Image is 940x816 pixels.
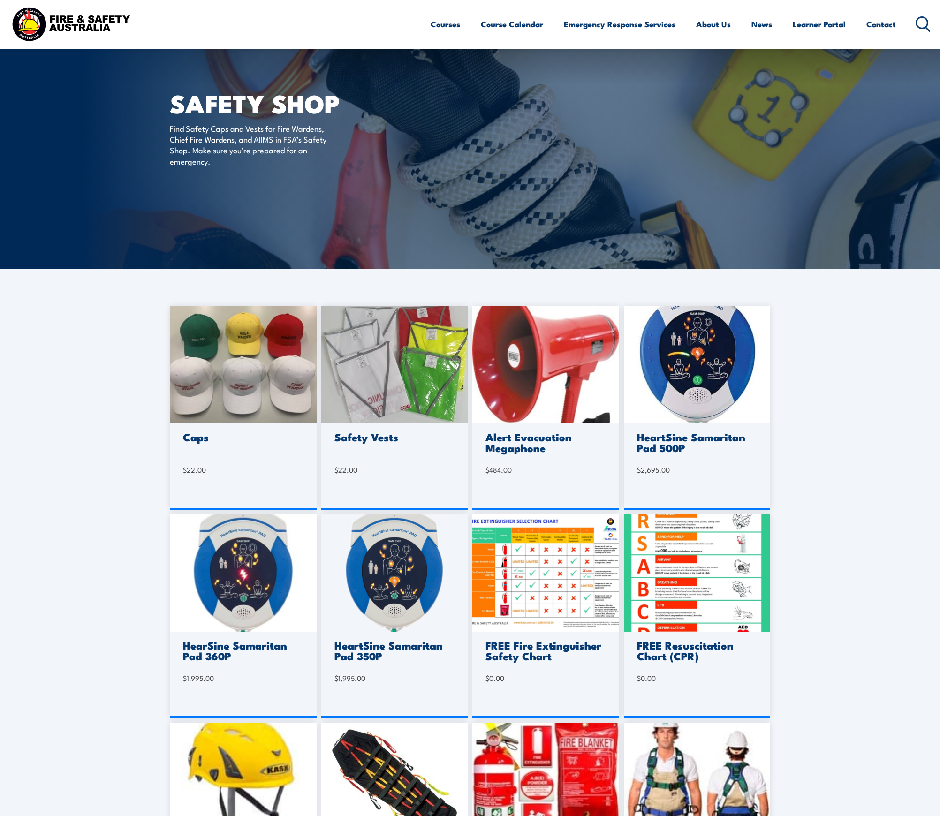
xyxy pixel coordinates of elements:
[170,514,317,632] img: 360.jpg
[637,431,755,453] h3: HeartSine Samaritan Pad 500P
[624,514,771,632] img: FREE Resuscitation Chart – What are the 7 steps to CPR Chart / Sign / Poster
[485,431,603,453] h3: Alert Evacuation Megaphone
[485,640,603,661] h3: FREE Fire Extinguisher Safety Chart
[321,514,468,632] img: 350.png
[637,640,755,661] h3: FREE Resuscitation Chart (CPR)
[472,514,619,632] img: Fire-Extinguisher-Chart.png
[624,306,771,423] img: 500.jpg
[431,12,460,37] a: Courses
[485,673,504,683] bdi: 0.00
[183,431,301,442] h3: Caps
[637,673,656,683] bdi: 0.00
[170,306,317,423] img: caps-scaled-1.jpg
[183,673,187,683] span: $
[334,673,338,683] span: $
[334,465,357,475] bdi: 22.00
[334,431,452,442] h3: Safety Vests
[334,640,452,661] h3: HeartSine Samaritan Pad 350P
[170,92,402,114] h1: SAFETY SHOP
[472,306,619,423] img: megaphone-1.jpg
[183,640,301,661] h3: HearSine Samaritan Pad 360P
[170,123,341,167] p: Find Safety Caps and Vests for Fire Wardens, Chief Fire Wardens, and AIIMS in FSA’s Safety Shop. ...
[334,673,365,683] bdi: 1,995.00
[637,465,641,475] span: $
[696,12,731,37] a: About Us
[183,465,206,475] bdi: 22.00
[334,465,338,475] span: $
[183,465,187,475] span: $
[751,12,772,37] a: News
[564,12,675,37] a: Emergency Response Services
[183,673,214,683] bdi: 1,995.00
[485,465,489,475] span: $
[637,673,641,683] span: $
[481,12,543,37] a: Course Calendar
[793,12,846,37] a: Learner Portal
[485,465,512,475] bdi: 484.00
[485,673,489,683] span: $
[866,12,896,37] a: Contact
[637,465,670,475] bdi: 2,695.00
[321,306,468,423] img: 20230220_093531-scaled-1.jpg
